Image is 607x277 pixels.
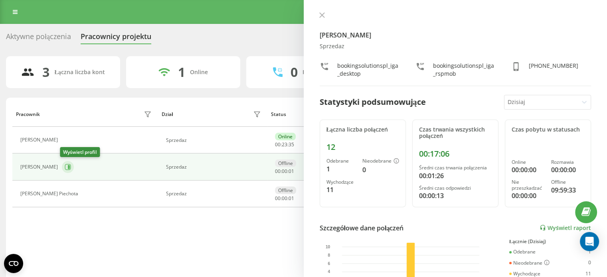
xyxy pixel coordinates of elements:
[512,179,545,191] div: Nie przeszkadzać
[551,159,584,165] div: Rozmawia
[509,249,536,255] div: Odebrane
[540,224,591,231] a: Wyświetl raport
[362,165,399,175] div: 0
[291,65,298,80] div: 0
[509,260,550,266] div: Nieodebrane
[362,158,399,165] div: Nieodebrane
[328,261,330,265] text: 6
[275,196,294,201] div: : :
[20,137,60,143] div: [PERSON_NAME]
[512,165,545,175] div: 00:00:00
[6,32,71,45] div: Aktywne połączenia
[42,65,49,80] div: 3
[20,191,80,196] div: [PERSON_NAME] Piechota
[275,159,296,167] div: Offline
[275,142,294,147] div: : :
[275,195,281,202] span: 00
[419,149,492,159] div: 00:17:06
[20,164,60,170] div: [PERSON_NAME]
[529,62,578,78] div: [PHONE_NUMBER]
[271,112,286,117] div: Status
[320,223,404,233] div: Szczegółowe dane połączeń
[275,141,281,148] span: 00
[512,191,545,200] div: 00:00:00
[166,164,263,170] div: Sprzedaz
[289,168,294,175] span: 01
[275,187,296,194] div: Offline
[320,96,426,108] div: Statystyki podsumowujące
[585,271,591,277] div: 11
[419,126,492,140] div: Czas trwania wszystkich połączeń
[303,69,334,76] div: Rozmawiają
[588,260,591,266] div: 0
[326,142,399,152] div: 12
[326,185,356,194] div: 11
[320,30,591,40] h4: [PERSON_NAME]
[509,271,540,277] div: Wychodzące
[419,185,492,191] div: Średni czas odpowiedzi
[166,191,263,196] div: Sprzedaz
[326,179,356,185] div: Wychodzące
[551,185,584,195] div: 09:59:33
[551,179,584,185] div: Offline
[326,164,356,174] div: 1
[54,69,105,76] div: Łączna liczba kont
[275,133,296,140] div: Online
[419,165,492,171] div: Średni czas trwania połączenia
[282,195,287,202] span: 00
[60,147,100,157] div: Wyświetl profil
[328,269,330,274] text: 4
[580,232,599,251] div: Open Intercom Messenger
[433,62,495,78] div: bookingsolutionspl_iga_rspmob
[326,126,399,133] div: Łączna liczba połączeń
[512,126,584,133] div: Czas pobytu w statusach
[320,43,591,50] div: Sprzedaz
[419,171,492,181] div: 00:01:26
[190,69,208,76] div: Online
[509,239,591,244] div: Łącznie (Dzisiaj)
[275,169,294,174] div: : :
[178,65,185,80] div: 1
[4,254,23,273] button: Open CMP widget
[337,62,399,78] div: bookingsolutionspl_iga_desktop
[81,32,151,45] div: Pracownicy projektu
[328,253,330,257] text: 8
[282,168,287,175] span: 00
[162,112,173,117] div: Dział
[275,168,281,175] span: 00
[512,159,545,165] div: Online
[166,138,263,143] div: Sprzedaz
[16,112,40,117] div: Pracownik
[326,158,356,164] div: Odebrane
[282,141,287,148] span: 23
[419,191,492,200] div: 00:00:13
[289,195,294,202] span: 01
[289,141,294,148] span: 35
[551,165,584,175] div: 00:00:00
[326,245,330,249] text: 10
[588,249,591,255] div: 1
